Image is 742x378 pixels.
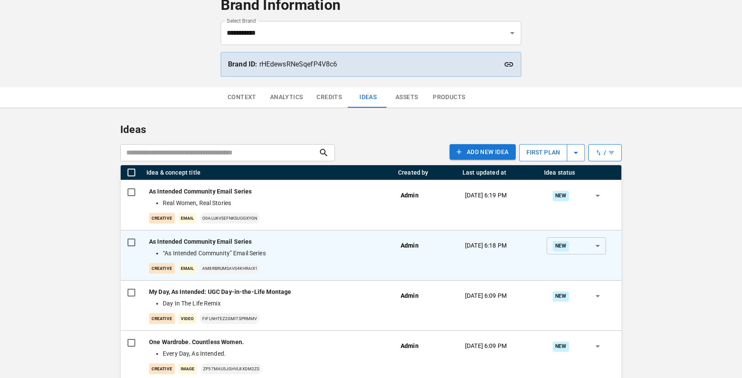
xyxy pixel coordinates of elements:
button: Ideas [349,87,387,108]
button: Products [426,87,472,108]
button: Context [221,87,263,108]
p: Video [178,313,196,324]
p: Admin [401,241,419,250]
li: Real Women, Real Stories [163,199,383,208]
p: O0ALu6VseFNksuOGXYGN [200,213,260,224]
p: [DATE] 6:19 PM [465,191,507,200]
p: As Intended Community Email Series [149,187,387,196]
p: Admin [401,291,419,300]
button: Add NEW IDEA [450,144,516,160]
p: Admin [401,191,419,200]
button: Analytics [263,87,310,108]
div: Idea status [544,169,575,176]
p: Am8RbRuMsaVs4Khraix1 [200,263,260,274]
div: New [553,291,569,301]
p: One Wardrobe. Countless Women. [149,338,387,347]
li: Every Day, As Intended. [163,349,383,358]
p: [DATE] 6:09 PM [465,342,507,351]
div: New [553,241,569,251]
p: rHEdewsRNeSqefP4V8c6 [228,59,514,70]
p: My Day, As Intended: UGC Day-in-the-Life Montage [149,287,387,296]
p: first plan [520,143,567,162]
button: Menu [387,170,392,175]
p: As Intended Community Email Series [149,237,387,246]
button: Credits [310,87,349,108]
div: Idea & concept title [146,169,201,176]
p: creative [149,213,175,224]
label: Select Brand [227,17,256,24]
p: Admin [401,342,419,351]
p: [DATE] 6:18 PM [465,241,507,250]
p: creative [149,363,175,374]
p: Email [178,213,196,224]
button: Menu [452,170,456,175]
li: Day In The Life Remix [163,299,383,308]
a: Add NEW IDEA [450,144,516,161]
button: Menu [533,170,538,175]
p: [DATE] 6:09 PM [465,291,507,300]
p: creative [149,313,175,324]
p: creative [149,263,175,274]
div: Last updated at [462,169,506,176]
button: first plan [519,144,585,161]
button: Menu [615,170,619,175]
p: Email [178,263,196,274]
div: New [553,342,569,351]
p: FIfLNHteZ2GMitSPrmMV [200,313,259,324]
li: “As Intended Community” Email Series [163,249,383,258]
div: New [553,191,569,201]
p: Ideas [120,122,622,137]
button: Assets [387,87,426,108]
strong: Brand ID: [228,60,257,68]
button: Open [506,27,518,39]
p: ZP57MAU5jGhVl8xDM2ZS [201,363,262,374]
div: Created by [398,169,429,176]
p: Image [178,363,197,374]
